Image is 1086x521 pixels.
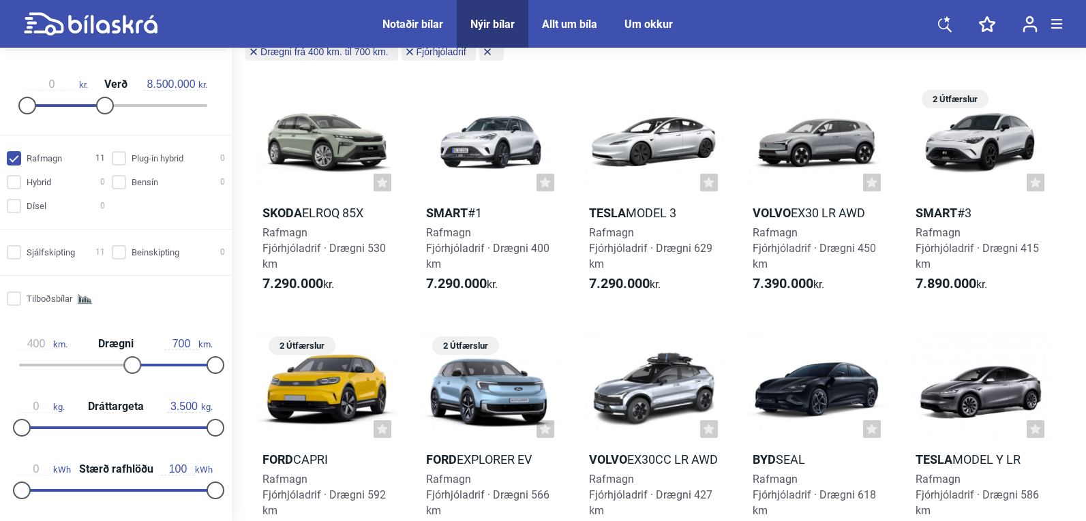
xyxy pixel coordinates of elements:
span: Rafmagn Fjórhjóladrif · Drægni 629 km [589,226,712,270]
span: km. [164,338,213,350]
h2: Elroq 85x [256,205,398,221]
span: Dísel [27,199,46,213]
span: Drægni frá 400 km. til 700 km. [260,47,389,57]
a: Nýir bílar [470,18,515,31]
h2: EX30 LR AWD [746,205,888,221]
span: Rafmagn Fjórhjóladrif · Drægni 415 km [916,226,1039,270]
b: 7.290.000 [426,275,487,291]
a: TeslaModel 3RafmagnFjórhjóladrif · Drægni 629 km7.290.000kr. [583,85,725,304]
span: kr. [589,276,661,292]
span: Rafmagn [27,151,62,165]
span: kr. [426,276,498,292]
span: Plug-in hybrid [132,151,183,165]
b: Skoda [262,206,302,220]
a: Um okkur [624,18,673,31]
a: Smart#1RafmagnFjórhjóladrif · Drægni 400 km7.290.000kr. [420,85,562,304]
span: kr. [25,78,88,91]
span: Rafmagn Fjórhjóladrif · Drægni 427 km [589,473,712,517]
h2: Explorer EV [420,452,562,467]
button: Drægni frá 400 km. til 700 km. [245,43,398,61]
span: Verð [101,79,131,90]
span: 0 [100,175,105,189]
span: Bensín [132,175,158,189]
a: Notaðir bílar [382,18,443,31]
span: 0 [220,175,225,189]
img: user-login.svg [1023,16,1038,33]
h2: Model Y LR [909,452,1051,467]
span: Rafmagn Fjórhjóladrif · Drægni 586 km [916,473,1039,517]
b: 7.290.000 [589,275,650,291]
span: kWh [161,463,213,475]
a: VolvoEX30 LR AWDRafmagnFjórhjóladrif · Drægni 450 km7.390.000kr. [746,85,888,304]
b: Smart [426,206,468,220]
span: Dráttargeta [85,401,147,412]
span: kr. [753,276,824,292]
span: 2 Útfærslur [929,90,982,108]
span: 11 [95,151,105,165]
span: kr. [262,276,334,292]
a: 2 ÚtfærslurSmart#3RafmagnFjórhjóladrif · Drægni 415 km7.890.000kr. [909,85,1051,304]
span: km. [19,338,67,350]
span: Fjórhjóladrif [417,47,466,57]
b: BYD [753,452,776,467]
b: Tesla [916,452,952,467]
span: 0 [220,151,225,165]
span: Stærð rafhlöðu [76,464,157,475]
h2: EX30CC LR AWD [583,452,725,467]
span: Rafmagn Fjórhjóladrif · Drægni 530 km [262,226,386,270]
b: Volvo [753,206,791,220]
span: kr. [916,276,987,292]
span: Hybrid [27,175,51,189]
span: Tilboðsbílar [27,291,72,306]
span: Beinskipting [132,245,179,259]
h2: #1 [420,205,562,221]
span: 11 [95,245,105,259]
h2: Capri [256,452,398,467]
span: 0 [100,199,105,213]
a: SkodaElroq 85xRafmagnFjórhjóladrif · Drægni 530 km7.290.000kr. [256,85,398,304]
h2: Model 3 [583,205,725,221]
span: Drægni [95,338,137,349]
span: Rafmagn Fjórhjóladrif · Drægni 566 km [426,473,549,517]
button: Fjórhjóladrif [402,43,476,61]
b: 7.890.000 [916,275,976,291]
span: Rafmagn Fjórhjóladrif · Drægni 400 km [426,226,549,270]
b: 7.390.000 [753,275,813,291]
span: 0 [220,245,225,259]
span: Rafmagn Fjórhjóladrif · Drægni 592 km [262,473,386,517]
b: Ford [262,452,293,467]
b: Ford [426,452,457,467]
span: 2 Útfærslur [275,336,329,355]
span: kr. [144,78,207,91]
b: Smart [916,206,957,220]
span: kg. [167,400,213,413]
span: Sjálfskipting [27,245,75,259]
span: 2 Útfærslur [439,336,492,355]
b: Tesla [589,206,626,220]
h2: Seal [746,452,888,467]
b: 7.290.000 [262,275,323,291]
span: kg. [19,400,65,413]
a: Allt um bíla [542,18,597,31]
b: Volvo [589,452,627,467]
span: Rafmagn Fjórhjóladrif · Drægni 450 km [753,226,876,270]
span: kWh [19,463,71,475]
h2: #3 [909,205,1051,221]
span: Rafmagn Fjórhjóladrif · Drægni 618 km [753,473,876,517]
